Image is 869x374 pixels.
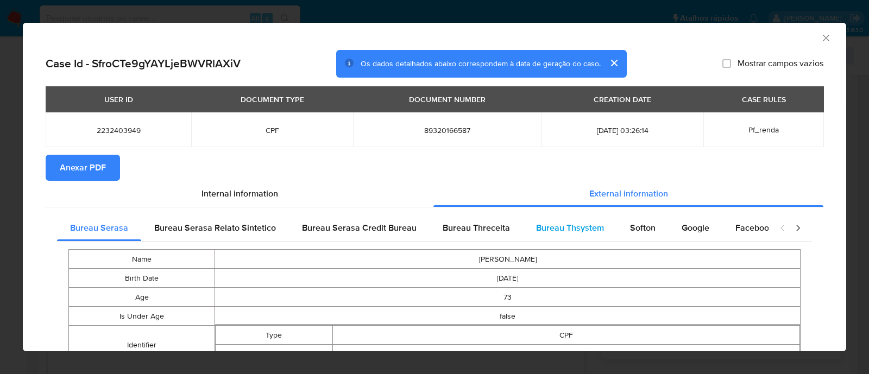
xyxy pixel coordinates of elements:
[366,125,528,135] span: 89320166587
[601,50,627,76] button: cerrar
[302,221,417,234] span: Bureau Serasa Credit Bureau
[70,221,128,234] span: Bureau Serasa
[69,307,215,326] td: Is Under Age
[748,124,779,135] span: Pf_renda
[215,269,801,288] td: [DATE]
[215,250,801,269] td: [PERSON_NAME]
[215,307,801,326] td: false
[204,125,340,135] span: CPF
[536,221,604,234] span: Bureau Thsystem
[60,156,106,180] span: Anexar PDF
[69,250,215,269] td: Name
[361,58,601,69] span: Os dados detalhados abaixo correspondem à data de geração do caso.
[69,269,215,288] td: Birth Date
[23,23,846,351] div: closure-recommendation-modal
[587,90,658,109] div: CREATION DATE
[555,125,690,135] span: [DATE] 03:26:14
[589,187,668,200] span: External information
[402,90,492,109] div: DOCUMENT NUMBER
[821,33,830,42] button: Fechar a janela
[216,345,332,364] td: Value
[69,326,215,364] td: Identifier
[46,155,120,181] button: Anexar PDF
[332,326,800,345] td: CPF
[735,221,773,234] span: Facebook
[216,326,332,345] td: Type
[735,90,792,109] div: CASE RULES
[630,221,656,234] span: Softon
[332,345,800,364] td: 89320166587
[215,288,801,307] td: 73
[69,288,215,307] td: Age
[98,90,140,109] div: USER ID
[154,221,276,234] span: Bureau Serasa Relato Sintetico
[59,125,178,135] span: 2232403949
[201,187,278,200] span: Internal information
[57,215,769,241] div: Detailed external info
[46,181,823,207] div: Detailed info
[722,59,731,68] input: Mostrar campos vazios
[682,221,709,234] span: Google
[234,90,311,109] div: DOCUMENT TYPE
[443,221,510,234] span: Bureau Threceita
[738,58,823,69] span: Mostrar campos vazios
[46,56,241,71] h2: Case Id - SfroCTe9gYAYLjeBWVRlAXiV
